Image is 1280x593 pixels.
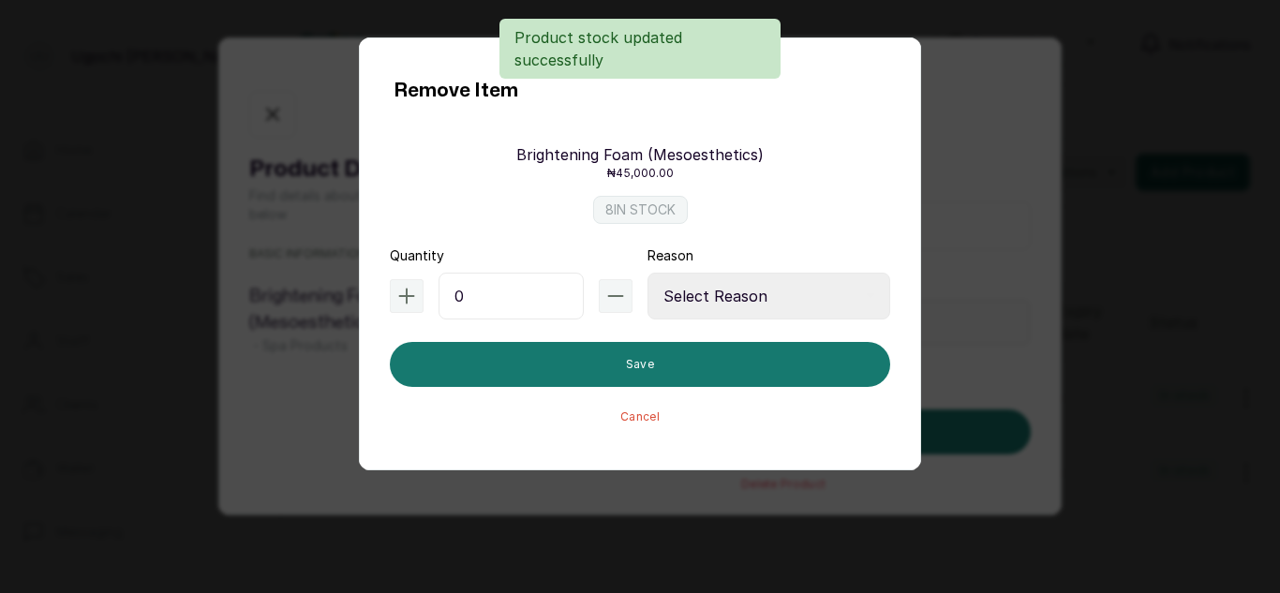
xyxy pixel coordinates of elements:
label: 8 IN STOCK [593,196,688,224]
input: 1 [439,273,584,319]
button: Cancel [620,409,660,424]
button: Save [390,342,890,387]
p: ₦45,000.00 [607,166,674,181]
h1: Remove Item [394,76,518,106]
p: Product stock updated successfully [514,26,766,71]
label: Quantity [390,246,444,265]
label: Reason [647,246,693,265]
p: Brightening Foam (Mesoesthetics) [516,143,764,166]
